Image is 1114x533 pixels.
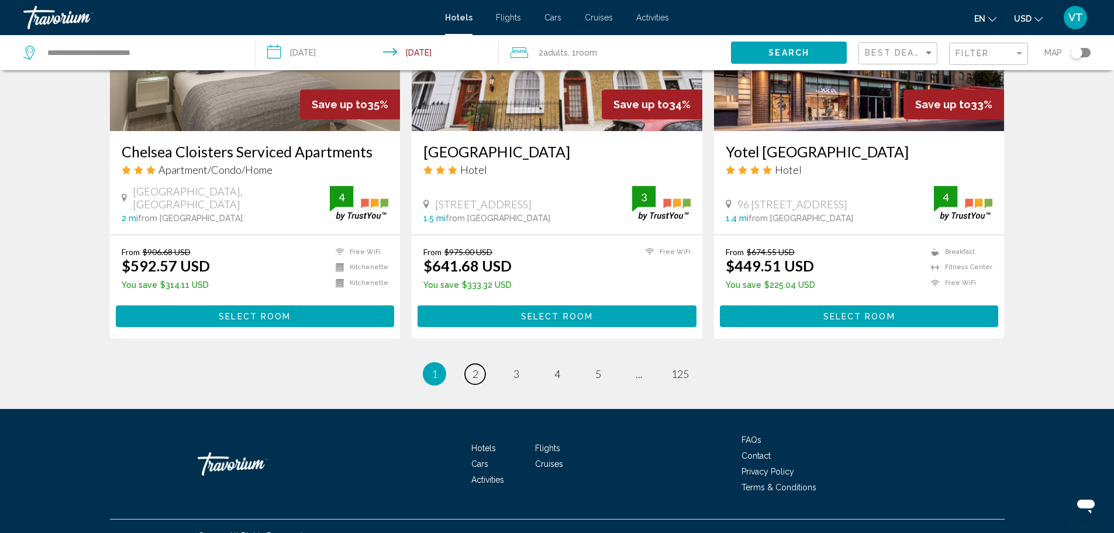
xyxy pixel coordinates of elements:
[671,367,689,380] span: 125
[535,459,563,469] a: Cruises
[568,44,597,61] span: , 1
[423,280,459,290] span: You save
[1067,486,1105,524] iframe: Button to launch messaging window
[122,163,389,176] div: 3 star Apartment
[445,13,472,22] a: Hotels
[138,214,243,223] span: from [GEOGRAPHIC_DATA]
[158,163,273,176] span: Apartment/Condo/Home
[632,190,656,204] div: 3
[122,214,138,223] span: 2 mi
[418,305,696,327] button: Select Room
[726,280,761,290] span: You save
[122,143,389,160] a: Chelsea Cloisters Serviced Apartments
[423,257,512,274] ins: $641.68 USD
[934,190,957,204] div: 4
[956,49,989,58] span: Filter
[122,280,210,290] p: $314.11 USD
[499,35,731,70] button: Travelers: 2 adults, 0 children
[423,143,691,160] a: [GEOGRAPHIC_DATA]
[731,42,847,63] button: Search
[726,257,814,274] ins: $449.51 USD
[330,247,388,257] li: Free WiFi
[330,190,353,204] div: 4
[330,263,388,273] li: Kitchenette
[432,367,437,380] span: 1
[554,367,560,380] span: 4
[535,443,560,453] span: Flights
[865,49,934,59] mat-select: Sort by
[749,214,853,223] span: from [GEOGRAPHIC_DATA]
[741,483,816,492] a: Terms & Conditions
[122,257,210,274] ins: $592.57 USD
[256,35,499,70] button: Check-in date: Dec 21, 2025 Check-out date: Dec 25, 2025
[539,44,568,61] span: 2
[116,308,395,321] a: Select Room
[423,280,512,290] p: $333.32 USD
[312,98,367,111] span: Save up to
[726,247,744,257] span: From
[768,49,809,58] span: Search
[974,10,996,27] button: Change language
[435,198,532,211] span: [STREET_ADDRESS]
[446,214,550,223] span: from [GEOGRAPHIC_DATA]
[720,308,999,321] a: Select Room
[1062,47,1091,58] button: Toggle map
[116,305,395,327] button: Select Room
[1044,44,1062,61] span: Map
[544,13,561,22] a: Cars
[122,247,140,257] span: From
[418,308,696,321] a: Select Room
[1014,14,1032,23] span: USD
[330,186,388,221] img: trustyou-badge.svg
[543,48,568,57] span: Adults
[949,42,1028,66] button: Filter
[865,48,926,57] span: Best Deals
[726,143,993,160] a: Yotel [GEOGRAPHIC_DATA]
[726,214,749,223] span: 1.4 mi
[741,467,794,476] span: Privacy Policy
[741,435,761,445] span: FAQs
[444,247,492,257] del: $975.00 USD
[1060,5,1091,30] button: User Menu
[472,367,478,380] span: 2
[636,367,643,380] span: ...
[198,446,315,482] a: Travorium
[460,163,487,176] span: Hotel
[632,186,691,221] img: trustyou-badge.svg
[133,185,330,211] span: [GEOGRAPHIC_DATA], [GEOGRAPHIC_DATA]
[143,247,191,257] del: $906.68 USD
[741,451,771,460] span: Contact
[300,90,400,119] div: 35%
[613,98,669,111] span: Save up to
[1014,10,1043,27] button: Change currency
[471,459,488,469] a: Cars
[726,163,993,176] div: 4 star Hotel
[934,186,992,221] img: trustyou-badge.svg
[925,263,992,273] li: Fitness Center
[737,198,847,211] span: 96 [STREET_ADDRESS]
[110,362,1005,386] ul: Pagination
[925,278,992,288] li: Free WiFi
[122,280,157,290] span: You save
[471,475,504,484] a: Activities
[585,13,613,22] span: Cruises
[471,443,496,453] a: Hotels
[925,247,992,257] li: Breakfast
[219,312,291,321] span: Select Room
[974,14,985,23] span: en
[636,13,669,22] a: Activities
[640,247,691,257] li: Free WiFi
[496,13,521,22] span: Flights
[915,98,971,111] span: Save up to
[1068,12,1083,23] span: VT
[521,312,593,321] span: Select Room
[513,367,519,380] span: 3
